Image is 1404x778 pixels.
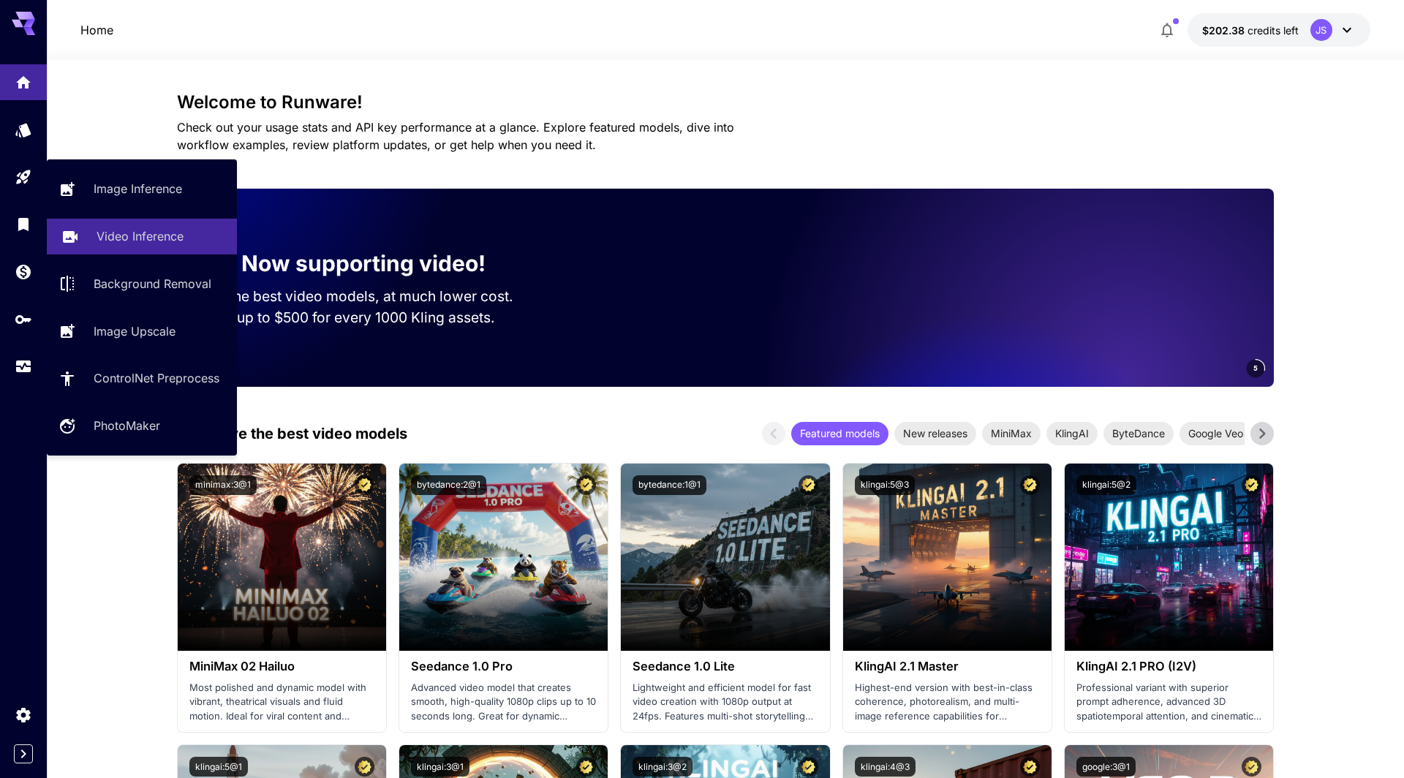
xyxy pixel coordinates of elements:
[411,757,469,777] button: klingai:3@1
[47,219,237,254] a: Video Inference
[47,171,237,207] a: Image Inference
[633,475,706,495] button: bytedance:1@1
[799,475,818,495] button: Certified Model – Vetted for best performance and includes a commercial license.
[15,116,32,135] div: Models
[189,681,374,724] p: Most polished and dynamic model with vibrant, theatrical visuals and fluid motion. Ideal for vira...
[80,21,113,39] nav: breadcrumb
[14,744,33,763] button: Expand sidebar
[80,21,113,39] p: Home
[633,757,692,777] button: klingai:3@2
[94,369,219,387] p: ControlNet Preprocess
[47,266,237,302] a: Background Removal
[15,263,32,281] div: Wallet
[1020,757,1040,777] button: Certified Model – Vetted for best performance and includes a commercial license.
[189,475,257,495] button: minimax:3@1
[177,92,1274,113] h3: Welcome to Runware!
[633,660,818,673] h3: Seedance 1.0 Lite
[189,757,248,777] button: klingai:5@1
[1103,426,1174,441] span: ByteDance
[241,247,486,280] p: Now supporting video!
[791,426,888,441] span: Featured models
[94,322,175,340] p: Image Upscale
[1076,757,1136,777] button: google:3@1
[894,426,976,441] span: New releases
[399,464,608,651] img: alt
[1242,757,1261,777] button: Certified Model – Vetted for best performance and includes a commercial license.
[15,69,32,87] div: Home
[1076,475,1136,495] button: klingai:5@2
[1331,708,1404,778] iframe: Chat Widget
[1188,13,1370,47] button: $202.3767
[1202,23,1299,38] div: $202.3767
[15,215,32,233] div: Library
[1248,24,1299,37] span: credits left
[94,417,160,434] p: PhotoMaker
[15,706,32,724] div: Settings
[411,475,486,495] button: bytedance:2@1
[177,120,734,152] span: Check out your usage stats and API key performance at a glance. Explore featured models, dive int...
[1180,426,1252,441] span: Google Veo
[1076,681,1261,724] p: Professional variant with superior prompt adherence, advanced 3D spatiotemporal attention, and ci...
[97,227,184,245] p: Video Inference
[799,757,818,777] button: Certified Model – Vetted for best performance and includes a commercial license.
[355,475,374,495] button: Certified Model – Vetted for best performance and includes a commercial license.
[15,358,32,376] div: Usage
[94,180,182,197] p: Image Inference
[1065,464,1273,651] img: alt
[843,464,1052,651] img: alt
[855,681,1040,724] p: Highest-end version with best-in-class coherence, photorealism, and multi-image reference capabil...
[982,426,1041,441] span: MiniMax
[177,423,407,445] p: Test drive the best video models
[1202,24,1248,37] span: $202.38
[411,660,596,673] h3: Seedance 1.0 Pro
[15,168,32,186] div: Playground
[47,408,237,444] a: PhotoMaker
[200,307,541,328] p: Save up to $500 for every 1000 Kling assets.
[1253,363,1258,374] span: 5
[855,757,916,777] button: klingai:4@3
[47,313,237,349] a: Image Upscale
[855,475,915,495] button: klingai:5@3
[1310,19,1332,41] div: JS
[15,310,32,328] div: API Keys
[855,660,1040,673] h3: KlingAI 2.1 Master
[1046,426,1098,441] span: KlingAI
[576,757,596,777] button: Certified Model – Vetted for best performance and includes a commercial license.
[94,275,211,292] p: Background Removal
[1020,475,1040,495] button: Certified Model – Vetted for best performance and includes a commercial license.
[189,660,374,673] h3: MiniMax 02 Hailuo
[178,464,386,651] img: alt
[200,286,541,307] p: Run the best video models, at much lower cost.
[1076,660,1261,673] h3: KlingAI 2.1 PRO (I2V)
[621,464,829,651] img: alt
[633,681,818,724] p: Lightweight and efficient model for fast video creation with 1080p output at 24fps. Features mult...
[355,757,374,777] button: Certified Model – Vetted for best performance and includes a commercial license.
[411,681,596,724] p: Advanced video model that creates smooth, high-quality 1080p clips up to 10 seconds long. Great f...
[1242,475,1261,495] button: Certified Model – Vetted for best performance and includes a commercial license.
[47,360,237,396] a: ControlNet Preprocess
[576,475,596,495] button: Certified Model – Vetted for best performance and includes a commercial license.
